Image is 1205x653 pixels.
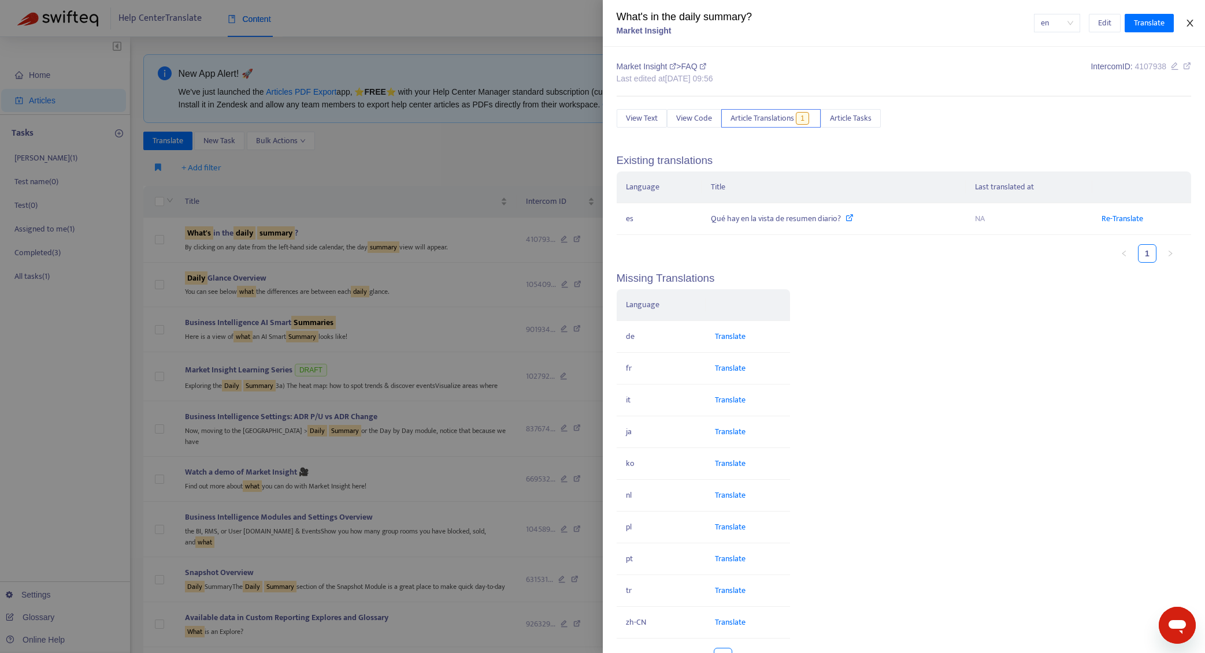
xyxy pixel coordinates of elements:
[796,112,809,125] span: 1
[711,212,956,225] div: Qué hay en la vista de resumen diario?
[617,448,706,480] td: ko
[617,353,706,385] td: fr
[715,488,746,502] a: Translate
[617,171,702,203] th: Language
[715,361,746,375] a: Translate
[1138,244,1156,263] li: 1
[715,584,746,597] a: Translate
[1041,14,1073,32] span: en
[1091,61,1191,85] div: Intercom ID:
[617,62,681,71] span: Market Insight >
[681,62,707,71] span: FAQ
[617,9,1034,25] div: What's in the daily summary?
[1089,14,1121,32] button: Edit
[966,171,1093,203] th: Last translated at
[676,112,712,125] span: View Code
[617,543,706,575] td: pt
[1182,18,1198,29] button: Close
[830,112,872,125] span: Article Tasks
[617,272,1192,285] h5: Missing Translations
[715,520,746,533] a: Translate
[667,109,721,128] button: View Code
[1159,607,1196,644] iframe: Button to launch messaging window
[617,512,706,543] td: pl
[1102,212,1143,225] a: Re-Translate
[617,385,706,416] td: it
[715,615,746,629] a: Translate
[715,425,746,438] a: Translate
[617,575,706,607] td: tr
[715,393,746,406] a: Translate
[715,330,746,343] a: Translate
[1185,18,1195,28] span: close
[626,112,658,125] span: View Text
[1098,17,1111,29] span: Edit
[715,552,746,565] a: Translate
[1134,17,1165,29] span: Translate
[617,154,1192,167] h5: Existing translations
[617,289,706,321] th: Language
[1121,250,1128,257] span: left
[617,321,706,353] td: de
[1161,244,1180,263] button: right
[1161,244,1180,263] li: Next Page
[715,457,746,470] a: Translate
[617,480,706,512] td: nl
[617,73,713,85] div: Last edited at [DATE] 09:56
[617,416,706,448] td: ja
[731,112,794,125] span: Article Translations
[617,607,706,639] td: zh-CN
[1167,250,1174,257] span: right
[617,25,1034,37] div: Market Insight
[1115,244,1133,263] button: left
[721,109,821,128] button: Article Translations1
[617,203,702,235] td: es
[702,171,966,203] th: Title
[1134,62,1166,71] span: 4107938
[975,212,985,225] span: NA
[617,109,667,128] button: View Text
[1139,245,1156,262] a: 1
[1125,14,1174,32] button: Translate
[1115,244,1133,263] li: Previous Page
[821,109,881,128] button: Article Tasks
